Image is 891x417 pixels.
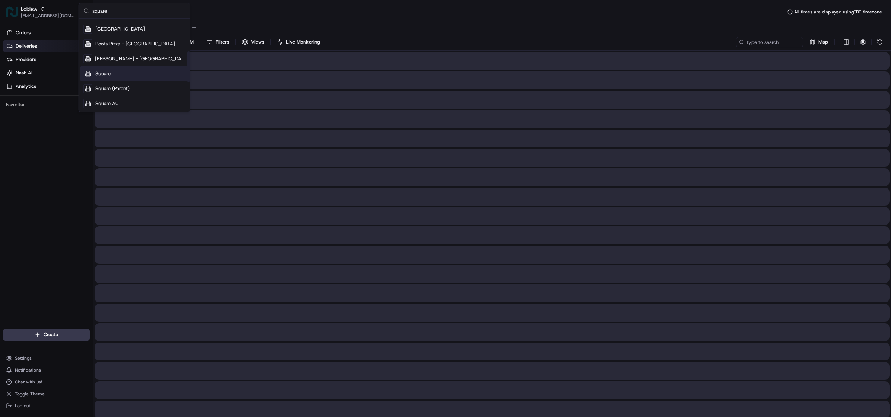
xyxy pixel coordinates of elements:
a: Analytics [3,80,93,92]
span: Settings [15,355,32,361]
button: Start new chat [127,74,136,83]
a: Deliveries [3,40,93,52]
span: Toggle Theme [15,391,45,397]
span: Square AU [95,100,118,107]
button: Views [239,37,267,47]
div: Favorites [3,99,90,111]
img: Nash [7,8,22,23]
button: Map [806,37,831,47]
img: Loblaw [6,6,18,18]
a: Providers [3,54,93,66]
span: Create [44,331,58,338]
span: Nash AI [16,70,32,76]
input: Type to search [736,37,803,47]
p: Welcome 👋 [7,30,136,42]
img: 1736555255976-a54dd68f-1ca7-489b-9aae-adbdc363a1c4 [7,71,21,85]
div: Suggestions [79,19,190,112]
button: Log out [3,401,90,411]
span: [PERSON_NAME] - [GEOGRAPHIC_DATA] [95,55,186,62]
button: Chat with us! [3,377,90,387]
button: Refresh [875,37,885,47]
a: 📗Knowledge Base [4,105,60,119]
button: LoblawLoblaw[EMAIL_ADDRESS][DOMAIN_NAME] [3,3,77,21]
span: Orders [16,29,31,36]
a: Orders [3,27,93,39]
button: Create [3,329,90,341]
a: Powered byPylon [53,126,90,132]
span: Map [818,39,828,45]
span: Live Monitoring [286,39,320,45]
div: We're available if you need us! [25,79,94,85]
span: Deliveries [16,43,37,50]
a: Nash AI [3,67,93,79]
button: Live Monitoring [274,37,323,47]
span: Knowledge Base [15,108,57,116]
span: [GEOGRAPHIC_DATA] [95,26,145,32]
span: Views [251,39,264,45]
input: Clear [19,48,123,56]
span: Analytics [16,83,36,90]
button: Loblaw [21,5,37,13]
span: API Documentation [70,108,120,116]
span: Chat with us! [15,379,42,385]
span: Providers [16,56,36,63]
span: Square [95,70,111,77]
div: 💻 [63,109,69,115]
button: Toggle Theme [3,389,90,399]
span: Log out [15,403,30,409]
span: Notifications [15,367,41,373]
span: All times are displayed using EDT timezone [794,9,882,15]
input: Search... [92,3,186,18]
button: Filters [203,37,232,47]
span: Square (Parent) [95,85,130,92]
button: Notifications [3,365,90,375]
span: Roots Pizza - [GEOGRAPHIC_DATA] [95,41,175,47]
button: [EMAIL_ADDRESS][DOMAIN_NAME] [21,13,74,19]
div: Start new chat [25,71,122,79]
a: 💻API Documentation [60,105,123,119]
button: Settings [3,353,90,363]
div: 📗 [7,109,13,115]
span: Pylon [74,127,90,132]
span: Filters [216,39,229,45]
